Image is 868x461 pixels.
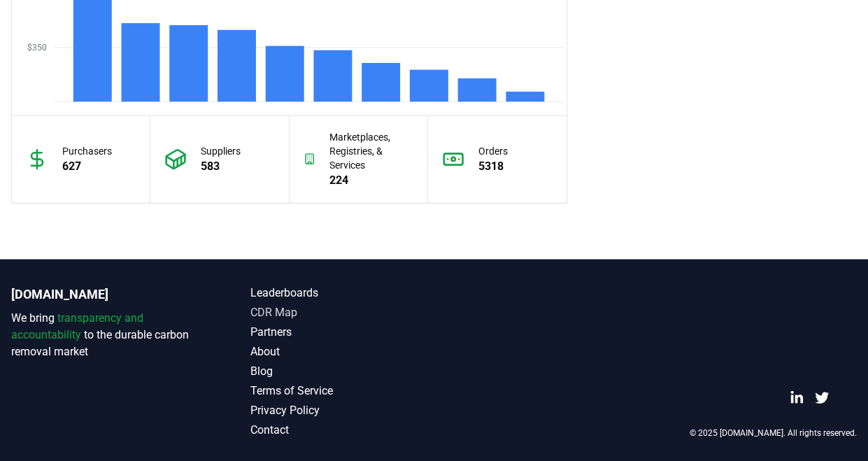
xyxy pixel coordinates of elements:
[250,304,434,321] a: CDR Map
[201,144,241,158] p: Suppliers
[329,130,413,172] p: Marketplaces, Registries, & Services
[329,172,413,189] p: 224
[250,343,434,360] a: About
[11,285,194,304] p: [DOMAIN_NAME]
[478,144,508,158] p: Orders
[11,310,194,360] p: We bring to the durable carbon removal market
[62,158,112,175] p: 627
[790,391,804,405] a: LinkedIn
[250,402,434,419] a: Privacy Policy
[201,158,241,175] p: 583
[815,391,829,405] a: Twitter
[250,324,434,341] a: Partners
[250,363,434,380] a: Blog
[27,43,47,53] tspan: $350
[250,285,434,302] a: Leaderboards
[478,158,508,175] p: 5318
[690,427,857,439] p: © 2025 [DOMAIN_NAME]. All rights reserved.
[11,311,143,341] span: transparency and accountability
[250,422,434,439] a: Contact
[250,383,434,399] a: Terms of Service
[62,144,112,158] p: Purchasers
